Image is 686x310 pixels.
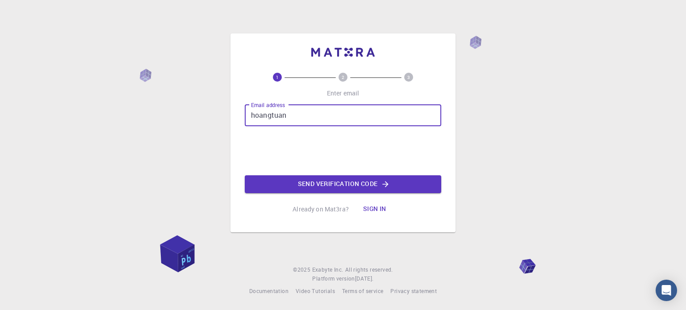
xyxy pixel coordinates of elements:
span: Privacy statement [390,287,437,294]
button: Send verification code [245,175,441,193]
a: Documentation [249,287,289,296]
label: Email address [251,101,285,109]
span: Video Tutorials [296,287,335,294]
span: [DATE] . [355,275,374,282]
iframe: reCAPTCHA [275,133,411,168]
span: Documentation [249,287,289,294]
span: © 2025 [293,265,312,274]
a: Terms of service [342,287,383,296]
text: 1 [276,74,279,80]
p: Enter email [327,89,360,98]
a: Exabyte Inc. [312,265,343,274]
a: Privacy statement [390,287,437,296]
text: 2 [342,74,344,80]
a: Video Tutorials [296,287,335,296]
p: Already on Mat3ra? [293,205,349,214]
span: Exabyte Inc. [312,266,343,273]
button: Sign in [356,200,393,218]
text: 3 [407,74,410,80]
span: Terms of service [342,287,383,294]
div: Open Intercom Messenger [656,280,677,301]
a: [DATE]. [355,274,374,283]
span: All rights reserved. [345,265,393,274]
span: Platform version [312,274,355,283]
